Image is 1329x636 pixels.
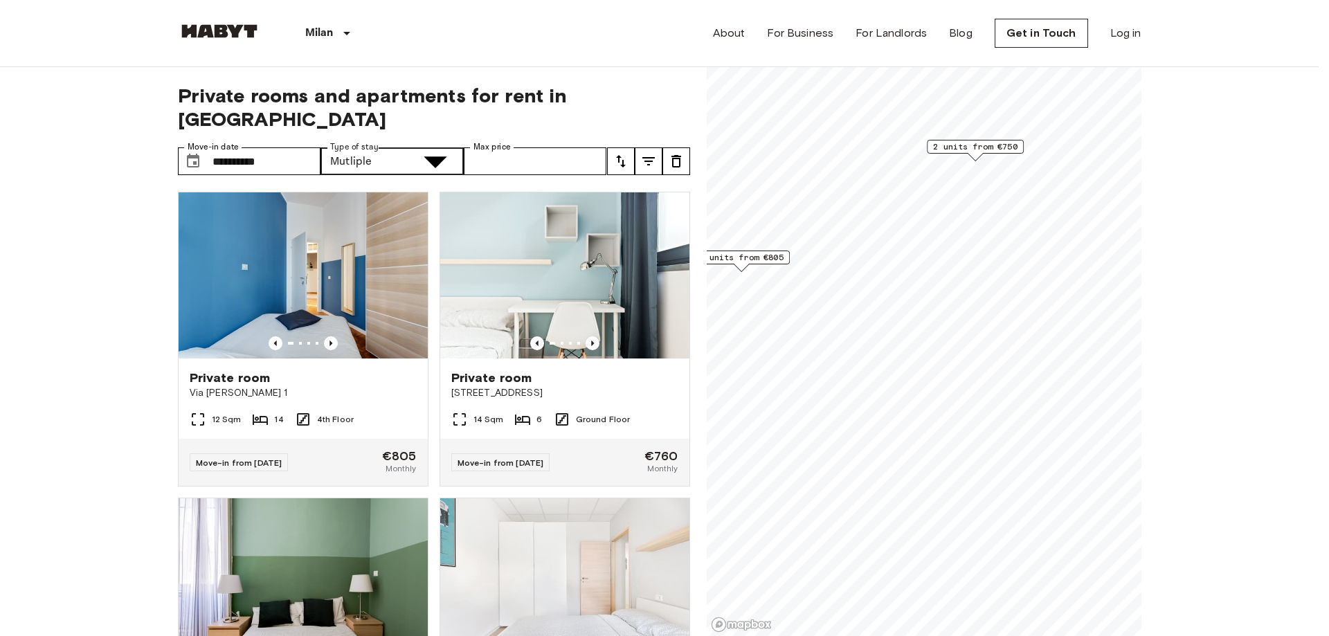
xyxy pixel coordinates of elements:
[693,251,790,272] div: Map marker
[269,336,282,350] button: Previous image
[530,336,544,350] button: Previous image
[635,147,662,175] button: tune
[1110,25,1141,42] a: Log in
[386,462,416,475] span: Monthly
[212,413,242,426] span: 12 Sqm
[536,413,542,426] span: 6
[576,413,631,426] span: Ground Floor
[647,462,678,475] span: Monthly
[586,336,599,350] button: Previous image
[662,147,690,175] button: tune
[644,450,678,462] span: €760
[179,147,207,175] button: Choose date, selected date is 1 Feb 2026
[949,25,973,42] a: Blog
[713,25,745,42] a: About
[305,25,334,42] p: Milan
[473,413,504,426] span: 14 Sqm
[995,19,1088,48] a: Get in Touch
[320,147,408,175] div: Mutliple
[933,140,1018,153] span: 2 units from €750
[856,25,927,42] a: For Landlords
[440,192,689,358] img: Marketing picture of unit IT-14-037-001-05H
[451,386,678,400] span: [STREET_ADDRESS]
[324,336,338,350] button: Previous image
[190,370,271,386] span: Private room
[458,457,544,468] span: Move-in from [DATE]
[274,413,283,426] span: 14
[178,24,261,38] img: Habyt
[451,370,532,386] span: Private room
[382,450,417,462] span: €805
[473,141,511,153] label: Max price
[196,457,282,468] span: Move-in from [DATE]
[179,192,428,358] img: Marketing picture of unit IT-14-053-001-10H
[317,413,354,426] span: 4th Floor
[188,141,239,153] label: Move-in date
[190,386,417,400] span: Via [PERSON_NAME] 1
[607,147,635,175] button: tune
[330,141,379,153] label: Type of stay
[767,25,833,42] a: For Business
[699,251,784,264] span: 2 units from €805
[927,140,1024,161] div: Map marker
[178,84,690,131] span: Private rooms and apartments for rent in [GEOGRAPHIC_DATA]
[711,617,772,633] a: Mapbox logo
